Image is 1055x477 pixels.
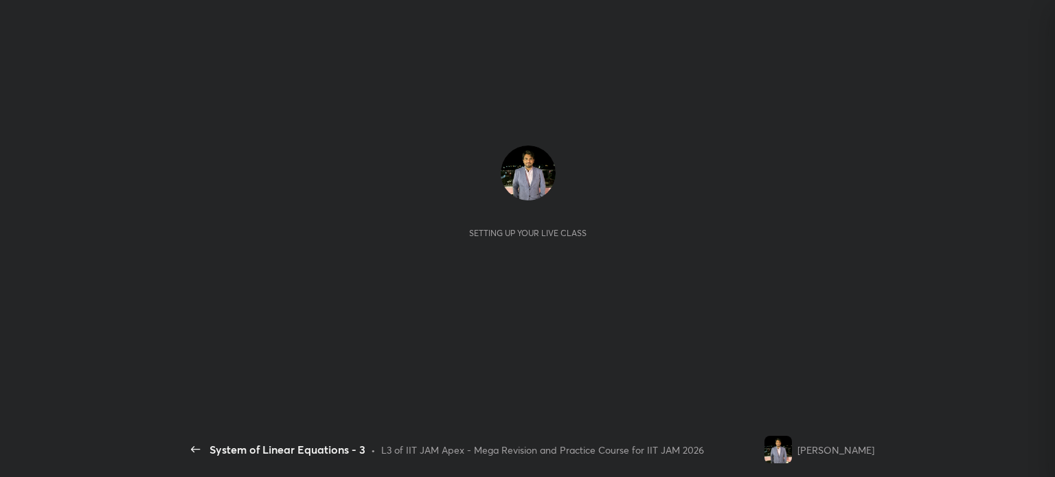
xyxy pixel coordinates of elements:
[469,228,587,238] div: Setting up your live class
[209,441,365,458] div: System of Linear Equations - 3
[764,436,792,463] img: 9689d3ed888646769c7969bc1f381e91.jpg
[797,443,874,457] div: [PERSON_NAME]
[381,443,704,457] div: L3 of IIT JAM Apex - Mega Revision and Practice Course for IIT JAM 2026
[371,443,376,457] div: •
[501,146,556,200] img: 9689d3ed888646769c7969bc1f381e91.jpg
